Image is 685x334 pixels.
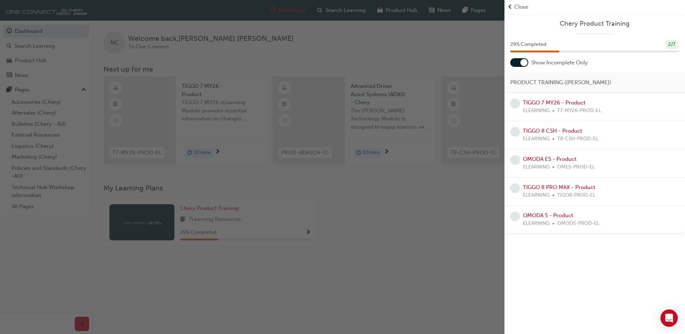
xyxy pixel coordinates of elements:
[514,3,528,11] span: Close
[510,183,520,193] span: learningRecordVerb_NONE-icon
[666,40,678,50] div: 2 / 7
[523,135,550,143] span: ELEARNING
[507,3,513,11] span: prev-icon
[510,127,520,137] span: learningRecordVerb_NONE-icon
[660,309,678,327] div: Open Intercom Messenger
[557,163,595,171] span: OME5-PROD-EL
[510,155,520,165] span: learningRecordVerb_NONE-icon
[523,107,550,115] span: ELEARNING
[531,59,588,67] span: Show Incomplete Only
[557,107,601,115] span: T7-MY26-PROD-EL
[523,212,573,219] a: OMODA 5 - Product
[523,191,550,200] span: ELEARNING
[523,156,576,162] a: OMODA E5 - Product
[510,211,520,221] span: learningRecordVerb_NONE-icon
[557,135,598,143] span: T8-CSH-PROD-EL
[523,219,550,228] span: ELEARNING
[510,40,546,49] span: 29 % Completed
[523,184,595,190] a: TIGGO 8 PRO MAX - Product
[523,99,585,106] a: TIGGO 7 MY26 - Product
[523,128,582,134] a: TIGGO 8 CSH - Product
[557,191,595,200] span: TIGO8-PROD-EL
[523,163,550,171] span: ELEARNING
[510,99,520,108] span: learningRecordVerb_NONE-icon
[510,78,611,87] span: PRODUCT TRAINING ([PERSON_NAME])
[507,3,682,11] button: prev-iconClose
[557,219,599,228] span: OMOD5-PROD-EL
[510,20,679,28] a: Chery Product Training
